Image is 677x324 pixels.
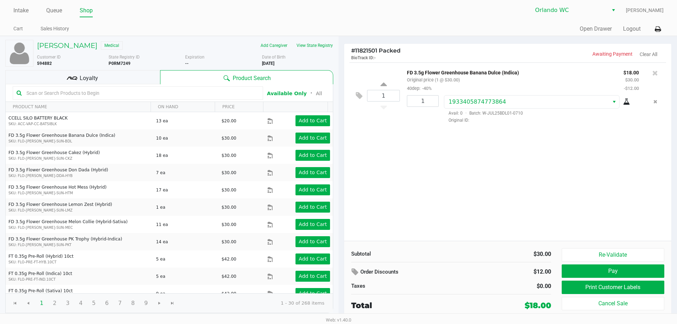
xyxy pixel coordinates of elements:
div: $12.00 [492,266,551,278]
span: Loyalty [80,74,98,82]
span: $30.00 [221,136,236,141]
div: Data table [6,102,333,293]
span: Go to the previous page [22,297,35,310]
a: Intake [13,6,29,16]
b: [DATE] [262,61,274,66]
span: Go to the previous page [25,300,31,306]
span: $30.00 [221,170,236,175]
span: Go to the next page [157,300,162,306]
span: Go to the last page [166,297,179,310]
button: Select [608,4,618,17]
p: SKU: FLO-[PERSON_NAME]-SUN-LMZ [8,208,150,213]
small: -$12.00 [624,86,639,91]
b: P0RM7249 [109,61,130,66]
button: Add to Cart [295,150,330,161]
span: 1933405874773864 [449,98,506,105]
span: Page 1 [35,297,48,310]
p: SKU: FLO-[PERSON_NAME]-SUN-CKZ [8,156,150,161]
th: ON HAND [151,102,215,112]
td: FD 3.5g Flower Greenhouse Cakez (Hybrid) [6,147,153,164]
span: ᛫ [307,90,316,97]
span: Go to the next page [153,297,166,310]
span: Expiration [185,55,205,60]
div: Subtotal [351,250,446,258]
app-button-loader: Add to Cart [299,291,327,296]
button: Remove the package from the orderLine [651,95,660,108]
span: Customer ID [37,55,61,60]
app-button-loader: Add to Cart [299,187,327,192]
th: PRODUCT NAME [6,102,151,112]
div: Taxes [351,282,446,290]
p: SKU: FLO-[PERSON_NAME]-SUN-HTM [8,190,150,196]
span: [PERSON_NAME] [626,7,664,14]
button: Add to Cart [295,202,330,213]
p: SKU: FLO-[PERSON_NAME]-SUN-BDL [8,139,150,144]
span: # [351,47,355,54]
span: Go to the first page [8,297,22,310]
button: Add to Cart [295,271,330,282]
td: 10 ea [153,129,219,147]
td: 7 ea [153,164,219,181]
span: Original ID: [444,117,639,123]
button: Add to Cart [295,288,330,299]
span: $42.00 [221,291,236,296]
app-button-loader: Add to Cart [299,118,327,123]
td: FT 0.35g Pre-Roll (Sativa) 10ct [6,285,153,302]
button: Add to Cart [295,236,330,247]
span: $42.00 [221,257,236,262]
span: BioTrack ID: [351,55,374,60]
button: Clear All [640,51,657,58]
span: 11821501 Packed [351,47,401,54]
span: $30.00 [221,222,236,227]
span: Web: v1.40.0 [326,317,351,323]
td: 13 ea [153,112,219,129]
td: FT 0.35g Pre-Roll (Indica) 10ct [6,268,153,285]
td: 5 ea [153,268,219,285]
button: Add to Cart [295,184,330,195]
span: Page 7 [113,297,127,310]
span: Avail: 0 Batch: W-JUL25BDL01-0710 [444,111,523,116]
span: Page 9 [139,297,153,310]
app-button-loader: Add to Cart [299,204,327,210]
button: Print Customer Labels [562,281,664,294]
p: $18.00 [623,68,639,75]
app-button-loader: Add to Cart [299,152,327,158]
div: $0.00 [457,282,551,291]
app-button-loader: Add to Cart [299,170,327,175]
b: 594882 [37,61,52,66]
span: · [463,111,469,116]
td: 17 ea [153,181,219,198]
span: Product Search [233,74,271,82]
span: $30.00 [221,188,236,192]
span: Page 8 [126,297,140,310]
span: $30.00 [221,239,236,244]
button: Cancel Sale [562,297,664,310]
button: Add to Cart [295,133,330,143]
button: Add to Cart [295,115,330,126]
span: Page 5 [87,297,100,310]
p: SKU: FLO-[PERSON_NAME]-DDA-HYB [8,173,150,178]
td: FD 3.5g Flower Greenhouse Don Dada (Hybrid) [6,164,153,181]
td: 5 ea [153,250,219,268]
button: Add to Cart [295,253,330,264]
span: Date of Birth [262,55,286,60]
div: Total [351,300,477,311]
span: $20.00 [221,118,236,123]
span: -40% [420,86,432,91]
button: Add Caregiver [256,40,292,51]
p: SKU: FLO-PRE-FT-HYB.10CT [8,259,150,265]
small: $30.00 [625,77,639,82]
span: Page 6 [100,297,114,310]
a: Queue [46,6,62,16]
span: Orlando WC [535,6,604,14]
td: FD 3.5g Flower Greenhouse PK Trophy (Hybrid-Indica) [6,233,153,250]
button: Open Drawer [580,25,612,33]
div: Order Discounts [351,266,481,279]
p: SKU: ACC-VAP-CC-BATSIBLK [8,121,150,127]
span: Page 3 [61,297,74,310]
b: -- [185,61,189,66]
span: $42.00 [221,274,236,279]
small: Original price (1 @ $30.00) [407,77,460,82]
button: Select [609,96,619,108]
td: FT 0.35g Pre-Roll (Hybrid) 10ct [6,250,153,268]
